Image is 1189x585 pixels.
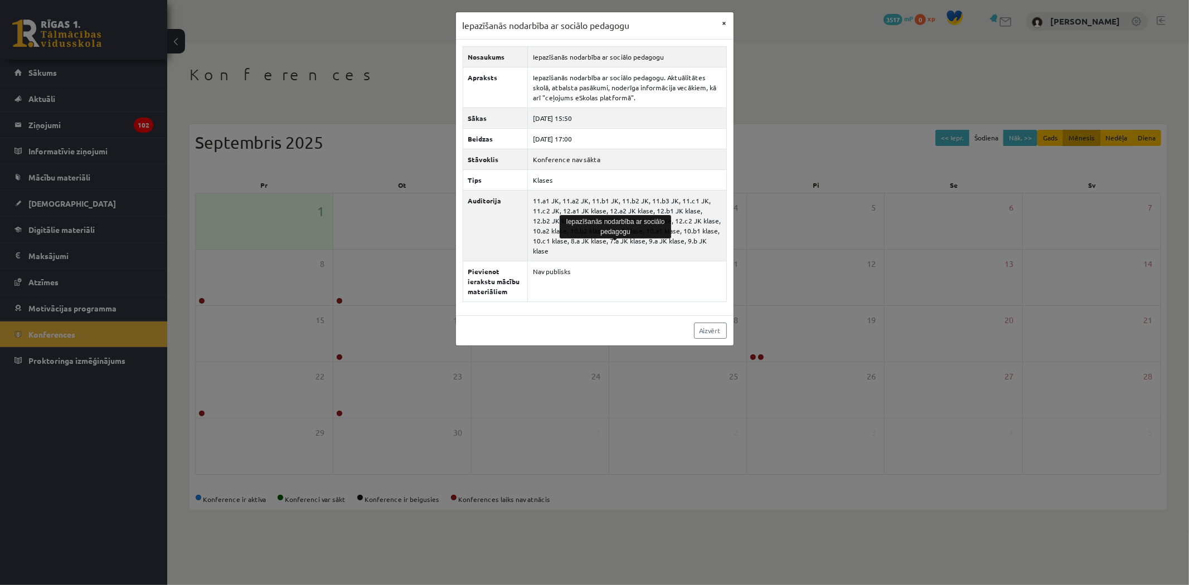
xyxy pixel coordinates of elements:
[463,169,527,190] th: Tips
[463,128,527,149] th: Beidzas
[560,215,671,238] div: Iepazīšanās nodarbība ar sociālo pedagogu
[463,190,527,261] th: Auditorija
[527,149,726,169] td: Konference nav sākta
[527,46,726,67] td: Iepazīšanās nodarbība ar sociālo pedagogu
[527,67,726,108] td: Iepazīšanās nodarbība ar sociālo pedagogu. Aktuālitātes skolā, atbalsta pasākumi, noderīga inform...
[527,169,726,190] td: Klases
[463,19,630,32] h3: Iepazīšanās nodarbība ar sociālo pedagogu
[716,12,734,33] button: ×
[694,323,727,339] a: Aizvērt
[527,128,726,149] td: [DATE] 17:00
[463,46,527,67] th: Nosaukums
[527,108,726,128] td: [DATE] 15:50
[463,67,527,108] th: Apraksts
[463,149,527,169] th: Stāvoklis
[527,261,726,301] td: Nav publisks
[463,261,527,301] th: Pievienot ierakstu mācību materiāliem
[527,190,726,261] td: 11.a1 JK, 11.a2 JK, 11.b1 JK, 11.b2 JK, 11.b3 JK, 11.c1 JK, 11.c2 JK, 12.a1 JK klase, 12.a2 JK kl...
[463,108,527,128] th: Sākas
